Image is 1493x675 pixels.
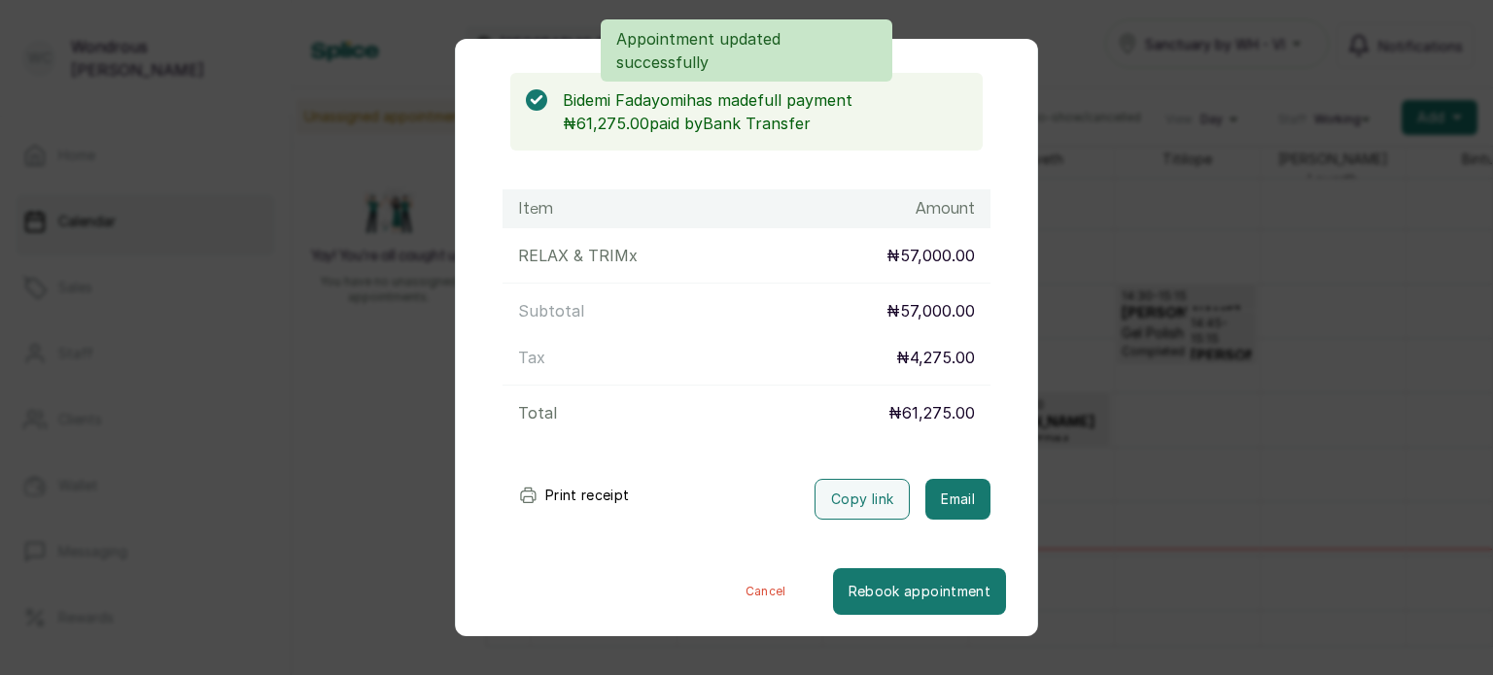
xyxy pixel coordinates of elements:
p: ₦57,000.00 [886,244,975,267]
p: ₦61,275.00 [888,401,975,424]
p: ₦57,000.00 [886,299,975,322]
p: ₦4,275.00 [896,346,975,369]
button: Copy link [815,479,910,520]
p: Bidemi Fadayomi has made full payment [563,88,967,112]
button: Email [925,479,990,520]
h1: Item [518,197,553,220]
p: Appointment updated successfully [616,27,877,74]
p: Total [518,401,557,424]
p: Tax [518,346,545,369]
h1: Amount [916,197,975,220]
p: RELAX & TRIM x [518,244,638,267]
p: ₦61,275.00 paid by Bank Transfer [563,112,967,135]
button: Cancel [699,568,833,615]
p: Subtotal [518,299,584,322]
button: Print receipt [503,476,645,515]
button: Rebook appointment [833,568,1006,615]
